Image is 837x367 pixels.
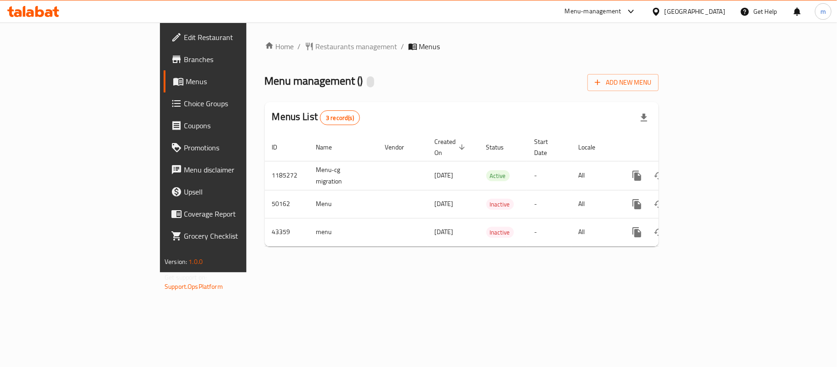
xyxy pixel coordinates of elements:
a: Promotions [164,137,300,159]
a: Choice Groups [164,92,300,115]
span: Vendor [385,142,416,153]
div: [GEOGRAPHIC_DATA] [665,6,725,17]
button: more [626,165,648,187]
span: [DATE] [435,198,454,210]
span: Grocery Checklist [184,230,292,241]
button: Add New Menu [587,74,659,91]
span: Restaurants management [316,41,398,52]
a: Upsell [164,181,300,203]
span: Created On [435,136,468,158]
td: All [571,218,619,246]
td: menu [309,218,378,246]
span: Branches [184,54,292,65]
span: Start Date [535,136,560,158]
span: m [820,6,826,17]
a: Coverage Report [164,203,300,225]
td: Menu [309,190,378,218]
span: Menus [419,41,440,52]
h2: Menus List [272,110,360,125]
a: Support.OpsPlatform [165,281,223,292]
a: Menu disclaimer [164,159,300,181]
a: Restaurants management [305,41,398,52]
div: Menu-management [565,6,621,17]
li: / [401,41,404,52]
td: All [571,190,619,218]
span: Get support on: [165,271,207,283]
a: Menus [164,70,300,92]
th: Actions [619,133,722,161]
div: Export file [633,107,655,129]
span: Promotions [184,142,292,153]
td: - [527,190,571,218]
span: Edit Restaurant [184,32,292,43]
span: 1.0.0 [188,256,203,268]
a: Coupons [164,115,300,137]
span: [DATE] [435,226,454,238]
span: Inactive [486,199,514,210]
div: Total records count [320,110,360,125]
span: Inactive [486,227,514,238]
td: All [571,161,619,190]
button: Change Status [648,221,670,243]
a: Grocery Checklist [164,225,300,247]
span: Version: [165,256,187,268]
nav: breadcrumb [265,41,659,52]
span: Menus [186,76,292,87]
a: Branches [164,48,300,70]
span: Menu management ( ) [265,70,363,91]
span: Locale [579,142,608,153]
span: Status [486,142,516,153]
table: enhanced table [265,133,722,247]
span: Coverage Report [184,208,292,219]
span: Choice Groups [184,98,292,109]
span: Upsell [184,186,292,197]
span: Add New Menu [595,77,651,88]
button: Change Status [648,193,670,215]
span: 3 record(s) [320,114,359,122]
td: Menu-cg migration [309,161,378,190]
button: more [626,193,648,215]
span: Active [486,171,510,181]
span: Coupons [184,120,292,131]
div: Active [486,170,510,181]
a: Edit Restaurant [164,26,300,48]
span: Name [316,142,344,153]
span: [DATE] [435,169,454,181]
td: - [527,218,571,246]
td: - [527,161,571,190]
button: more [626,221,648,243]
button: Change Status [648,165,670,187]
span: ID [272,142,290,153]
span: Menu disclaimer [184,164,292,175]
